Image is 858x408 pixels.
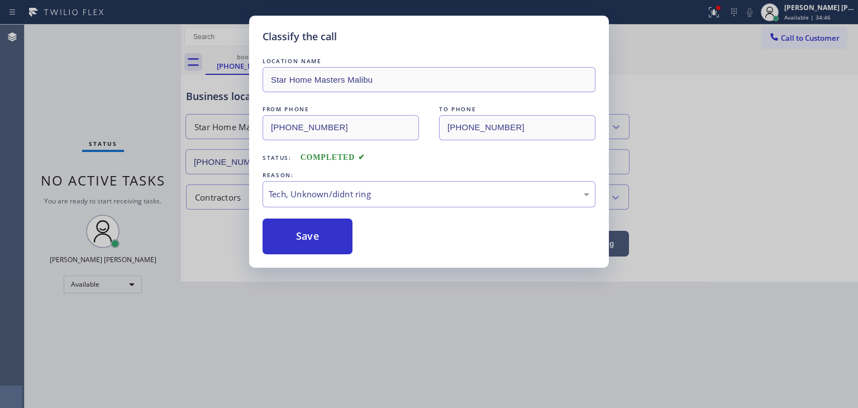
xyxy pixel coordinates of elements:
[263,29,337,44] h5: Classify the call
[269,188,589,201] div: Tech, Unknown/didnt ring
[263,219,352,254] button: Save
[263,154,292,162] span: Status:
[263,55,595,67] div: LOCATION NAME
[263,115,419,140] input: From phone
[263,103,419,115] div: FROM PHONE
[263,169,595,181] div: REASON:
[439,103,595,115] div: TO PHONE
[439,115,595,140] input: To phone
[301,153,365,162] span: COMPLETED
